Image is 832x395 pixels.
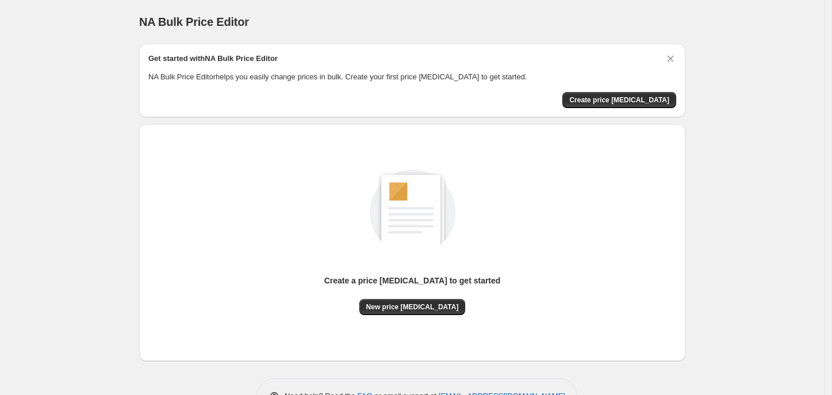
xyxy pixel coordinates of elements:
[366,302,459,312] span: New price [MEDICAL_DATA]
[562,92,676,108] button: Create price change job
[359,299,466,315] button: New price [MEDICAL_DATA]
[148,53,278,64] h2: Get started with NA Bulk Price Editor
[324,275,501,286] p: Create a price [MEDICAL_DATA] to get started
[139,16,249,28] span: NA Bulk Price Editor
[569,95,669,105] span: Create price [MEDICAL_DATA]
[148,71,676,83] p: NA Bulk Price Editor helps you easily change prices in bulk. Create your first price [MEDICAL_DAT...
[665,53,676,64] button: Dismiss card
